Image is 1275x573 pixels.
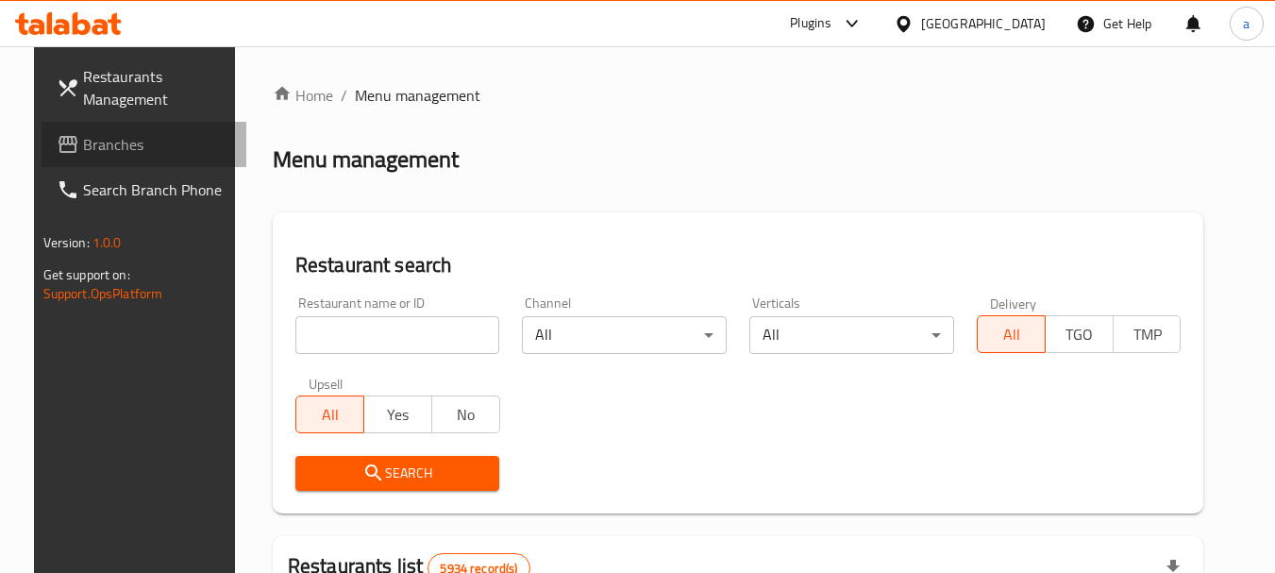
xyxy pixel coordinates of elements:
[295,316,500,354] input: Search for restaurant name or ID..
[42,54,247,122] a: Restaurants Management
[273,84,1204,107] nav: breadcrumb
[372,401,425,429] span: Yes
[42,167,247,212] a: Search Branch Phone
[273,84,333,107] a: Home
[83,178,232,201] span: Search Branch Phone
[921,13,1046,34] div: [GEOGRAPHIC_DATA]
[295,251,1182,279] h2: Restaurant search
[295,456,500,491] button: Search
[92,230,122,255] span: 1.0.0
[43,230,90,255] span: Version:
[1113,315,1182,353] button: TMP
[309,377,344,390] label: Upsell
[749,316,954,354] div: All
[295,396,364,433] button: All
[985,321,1038,348] span: All
[1121,321,1174,348] span: TMP
[355,84,480,107] span: Menu management
[1053,321,1106,348] span: TGO
[363,396,432,433] button: Yes
[1045,315,1114,353] button: TGO
[977,315,1046,353] button: All
[304,401,357,429] span: All
[273,144,459,175] h2: Menu management
[43,262,130,287] span: Get support on:
[522,316,727,354] div: All
[790,12,831,35] div: Plugins
[42,122,247,167] a: Branches
[1243,13,1250,34] span: a
[43,281,163,306] a: Support.OpsPlatform
[83,133,232,156] span: Branches
[341,84,347,107] li: /
[431,396,500,433] button: No
[83,65,232,110] span: Restaurants Management
[990,296,1037,310] label: Delivery
[440,401,493,429] span: No
[310,462,485,485] span: Search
